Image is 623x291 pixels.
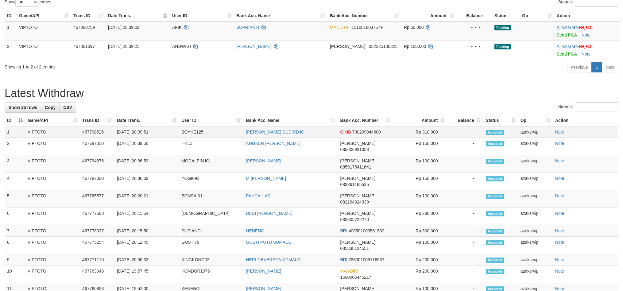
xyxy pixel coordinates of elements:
[114,190,179,208] td: [DATE] 20:20:21
[25,237,80,254] td: VIPTOTO
[340,286,375,291] span: [PERSON_NAME]
[236,44,272,49] a: [PERSON_NAME]
[393,225,447,237] td: Rp 300,000
[447,225,483,237] td: -
[5,155,25,173] td: 3
[114,173,179,190] td: [DATE] 20:30:32
[25,115,80,126] th: Game/API: activate to sort column ascending
[557,25,579,30] span: ·
[170,10,234,21] th: User ID: activate to sort column ascending
[555,286,564,291] a: Note
[404,44,426,49] span: Rp 100.000
[25,190,80,208] td: VIPTOTO
[492,10,520,21] th: Status
[5,237,25,254] td: 8
[393,173,447,190] td: Rp 150,000
[114,138,179,155] td: [DATE] 20:39:50
[369,44,397,49] span: Copy 082225130325 to clipboard
[494,44,511,49] span: Pending
[41,102,60,113] a: Copy
[5,190,25,208] td: 5
[518,190,553,208] td: azaksrvip
[486,269,504,274] span: Accepted
[340,200,369,204] span: Copy 082294324339 to clipboard
[80,237,114,254] td: 467775254
[246,228,264,233] a: NENENG
[80,173,114,190] td: 467787030
[246,240,292,245] a: GUSTI PUTU SUMADE
[602,62,618,72] a: Next
[25,266,80,283] td: VIPTOTO
[246,176,286,181] a: M [PERSON_NAME]
[246,158,281,163] a: [PERSON_NAME]
[5,87,618,99] h1: Latest Withdraw
[5,61,255,70] div: Showing 1 to 2 of 2 entries
[80,126,114,138] td: 467798526
[483,115,518,126] th: Status: activate to sort column ascending
[518,208,553,225] td: azaksrvip
[447,190,483,208] td: -
[486,211,504,216] span: Accepted
[518,138,553,155] td: azaksrvip
[486,229,504,234] span: Accepted
[518,173,553,190] td: azaksrvip
[25,208,80,225] td: VIPTOTO
[557,33,577,37] a: Send PGA
[80,138,114,155] td: 467797310
[447,126,483,138] td: -
[486,194,504,199] span: Accepted
[555,211,564,216] a: Note
[447,155,483,173] td: -
[172,44,191,49] span: ANSWAH
[518,225,553,237] td: azaksrvip
[80,254,114,266] td: 467771110
[330,25,348,30] span: MANDIRI
[447,266,483,283] td: -
[591,62,602,72] a: 1
[567,62,592,72] a: Previous
[5,208,25,225] td: 6
[340,182,369,187] span: Copy 083861165535 to clipboard
[554,41,620,60] td: ·
[555,158,564,163] a: Note
[557,52,577,56] a: Send PGA
[393,266,447,283] td: Rp 200,000
[179,190,243,208] td: BONSAI01
[80,225,114,237] td: 467778037
[447,173,483,190] td: -
[5,10,17,21] th: ID
[340,141,375,146] span: [PERSON_NAME]
[246,257,300,262] a: HERI GEVERSON APMALO
[80,155,114,173] td: 467794876
[246,141,300,146] a: ANGKER [PERSON_NAME]
[518,155,553,173] td: azaksrvip
[518,126,553,138] td: azaksrvip
[555,193,564,198] a: Note
[558,102,618,111] label: Search:
[393,138,447,155] td: Rp 150,000
[179,266,243,283] td: KONDOR1976
[340,257,347,262] span: BRI
[59,102,76,113] a: CSV
[340,228,347,233] span: BRI
[557,44,579,49] span: ·
[179,155,243,173] td: MODALPINJOL
[340,158,375,163] span: [PERSON_NAME]
[393,126,447,138] td: Rp 310,000
[555,141,564,146] a: Note
[340,275,371,280] span: Copy 1590005445217 to clipboard
[456,10,492,21] th: Balance
[179,126,243,138] td: BOYKE125
[340,217,369,222] span: Copy 083805722270 to clipboard
[25,225,80,237] td: VIPTOTO
[582,33,591,37] a: Note
[327,10,401,21] th: Bank Acc. Number: activate to sort column ascending
[447,115,483,126] th: Balance: activate to sort column ascending
[73,25,95,30] span: 467800759
[108,25,139,30] span: [DATE] 20:39:02
[340,240,375,245] span: [PERSON_NAME]
[447,254,483,266] td: -
[554,21,620,41] td: ·
[114,155,179,173] td: [DATE] 20:36:53
[393,115,447,126] th: Amount: activate to sort column ascending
